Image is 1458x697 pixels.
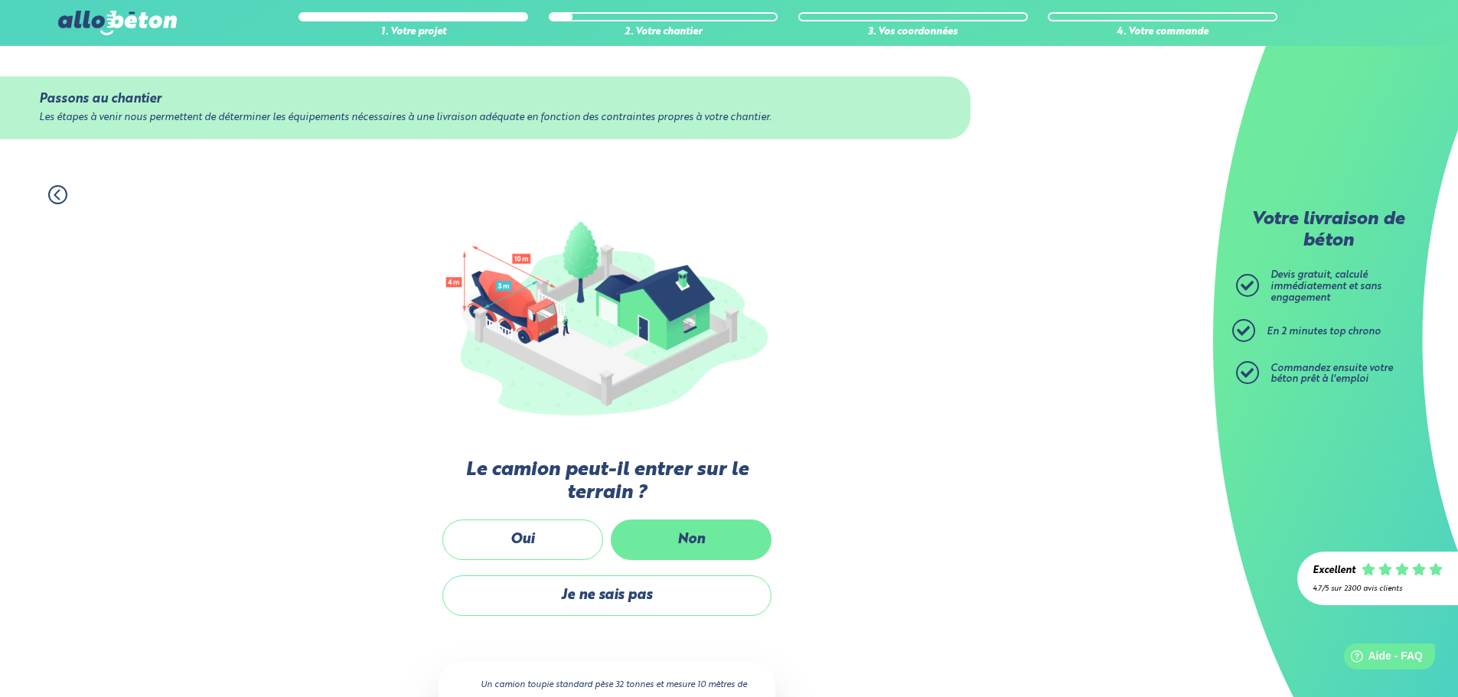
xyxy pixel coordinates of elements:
div: 4. Votre commande [1048,27,1277,38]
span: Commandez ensuite votre béton prêt à l'emploi [1270,363,1393,385]
div: 3. Vos coordonnées [798,27,1028,38]
div: Les étapes à venir nous permettent de déterminer les équipements nécessaires à une livraison adéq... [39,112,932,124]
label: Non [611,519,771,560]
iframe: Help widget launcher [1322,637,1441,680]
img: allobéton [58,11,176,35]
label: Oui [442,519,603,560]
div: Passons au chantier [39,92,932,106]
div: Excellent [1313,565,1355,577]
span: En 2 minutes top chrono [1267,327,1381,337]
label: Le camion peut-il entrer sur le terrain ? [439,459,775,504]
div: 1. Votre projet [298,27,528,38]
div: 4.7/5 sur 2300 avis clients [1313,585,1443,593]
label: Je ne sais pas [442,575,771,616]
span: Devis gratuit, calculé immédiatement et sans engagement [1270,270,1381,302]
p: Votre livraison de béton [1240,210,1416,252]
div: 2. Votre chantier [549,27,778,38]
